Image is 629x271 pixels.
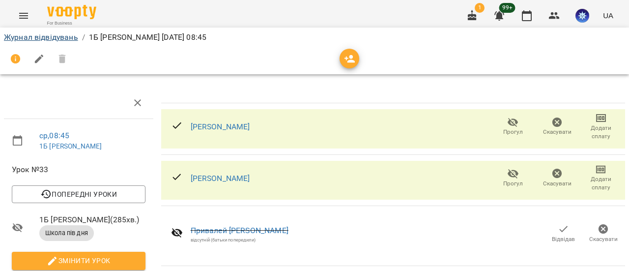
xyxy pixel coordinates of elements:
button: Додати сплату [579,164,623,192]
nav: breadcrumb [4,31,625,43]
span: Прогул [503,128,523,136]
span: Додати сплату [585,124,617,141]
span: Урок №33 [12,164,145,176]
span: Попередні уроки [20,188,138,200]
button: Прогул [491,113,535,141]
span: Прогул [503,180,523,188]
img: 0dac5a7bb7f066a4c63f04d1f0800e65.jpg [575,9,589,23]
button: Додати сплату [579,113,623,141]
span: Скасувати [589,235,618,243]
span: 99+ [499,3,515,13]
img: Voopty Logo [47,5,96,19]
a: ср , 08:45 [39,131,69,140]
a: Журнал відвідувань [4,32,78,42]
span: Змінити урок [20,255,138,267]
span: Скасувати [543,180,572,188]
button: Змінити урок [12,252,145,270]
span: Відвідав [552,235,575,243]
button: Menu [12,4,35,28]
a: [PERSON_NAME] [191,174,250,183]
a: 1Б [PERSON_NAME] [39,142,102,150]
span: 1Б [PERSON_NAME] ( 285 хв. ) [39,214,145,226]
span: Додати сплату [585,175,617,192]
a: [PERSON_NAME] [191,122,250,131]
a: Привалей [PERSON_NAME] [191,226,288,235]
span: 1 [475,3,485,13]
button: Скасувати [535,113,579,141]
span: Школа пів дня [39,229,94,238]
div: відсутній (батьки попередили) [191,237,288,243]
button: UA [599,6,617,25]
button: Скасувати [583,220,623,248]
button: Скасувати [535,164,579,192]
button: Попередні уроки [12,185,145,203]
span: For Business [47,20,96,27]
button: Відвідав [543,220,583,248]
li: / [82,31,85,43]
span: UA [603,10,613,21]
button: Прогул [491,164,535,192]
p: 1Б [PERSON_NAME] [DATE] 08:45 [89,31,206,43]
span: Скасувати [543,128,572,136]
